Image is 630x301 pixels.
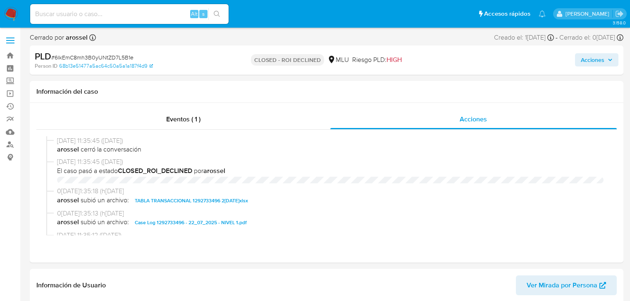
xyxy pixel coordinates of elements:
span: Accesos rápidos [484,9,530,18]
span: subió un archivo: [81,196,129,206]
span: cerró la conversación [57,145,604,154]
h1: Información de Usuario [36,281,106,289]
button: search-icon [208,8,225,20]
button: TABLA TRANSACCIONAL 1292733496 2[DATE]xlsx [131,196,252,206]
button: Acciones [575,53,618,66]
a: 68b13e51477a5ac64c50a5a1a187f4d9 [59,62,153,70]
span: [DATE] 11:35:12 ([DATE]) [57,231,604,240]
div: Creado el: 1[DATE] [494,33,554,42]
button: Ver Mirada por Persona [516,275,617,295]
h1: Información del caso [36,88,617,96]
b: Person ID [35,62,57,70]
a: Salir [615,9,624,18]
span: 0[DATE]1:35:18 (h[DATE] [57,187,604,196]
span: s [202,10,205,18]
span: Acciones [581,53,604,66]
a: Notificaciones [539,10,546,17]
b: PLD [35,50,51,63]
span: Riesgo PLD: [352,55,402,64]
span: [DATE] 11:35:45 ([DATE]) [57,136,604,145]
b: arossel [57,145,81,154]
span: 0[DATE]1:35:13 (h[DATE] [57,209,604,218]
p: CLOSED - ROI DECLINED [251,54,324,66]
span: Acciones [460,114,487,124]
b: arossel [57,196,79,206]
button: Case Log 1292733496 - 22_07_2025 - NIVEL 1.pdf [131,218,251,228]
p: giorgio.franco@mercadolibre.com [566,10,612,18]
div: Cerrado el: 0[DATE] [559,33,623,42]
span: # 6lkEmC8mh3B0yUNtZD7L5B1e [51,53,134,62]
span: El caso pasó a estado por [57,166,604,175]
div: MLU [327,55,349,64]
span: TABLA TRANSACCIONAL 1292733496 2[DATE]xlsx [135,196,248,206]
input: Buscar usuario o caso... [30,9,229,19]
b: arossel [64,33,88,42]
span: - [556,33,558,42]
b: arossel [57,218,79,228]
span: Eventos ( 1 ) [166,114,200,124]
b: arossel [203,166,225,175]
span: [DATE] 11:35:45 ([DATE]) [57,157,604,166]
span: HIGH [387,55,402,64]
span: Cerrado por [30,33,88,42]
span: Ver Mirada por Persona [527,275,597,295]
b: CLOSED_ROI_DECLINED [118,166,192,175]
span: Alt [191,10,198,18]
span: subió un archivo: [81,218,129,228]
span: Case Log 1292733496 - 22_07_2025 - NIVEL 1.pdf [135,218,247,228]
